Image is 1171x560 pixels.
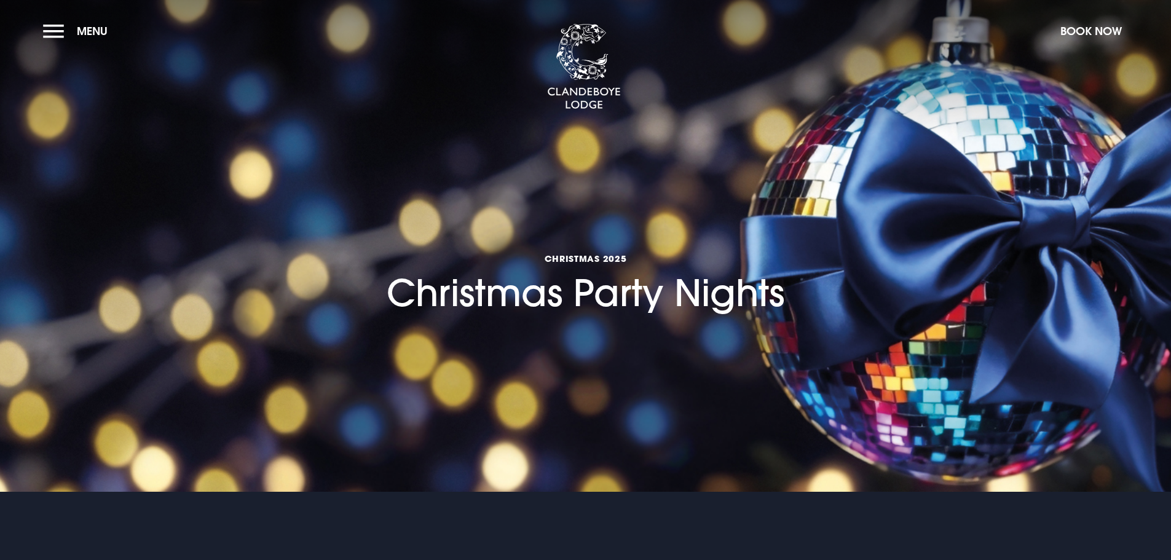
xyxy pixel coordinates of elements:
[1054,18,1128,44] button: Book Now
[387,183,784,315] h1: Christmas Party Nights
[387,253,784,264] span: Christmas 2025
[43,18,114,44] button: Menu
[547,24,621,110] img: Clandeboye Lodge
[77,24,108,38] span: Menu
